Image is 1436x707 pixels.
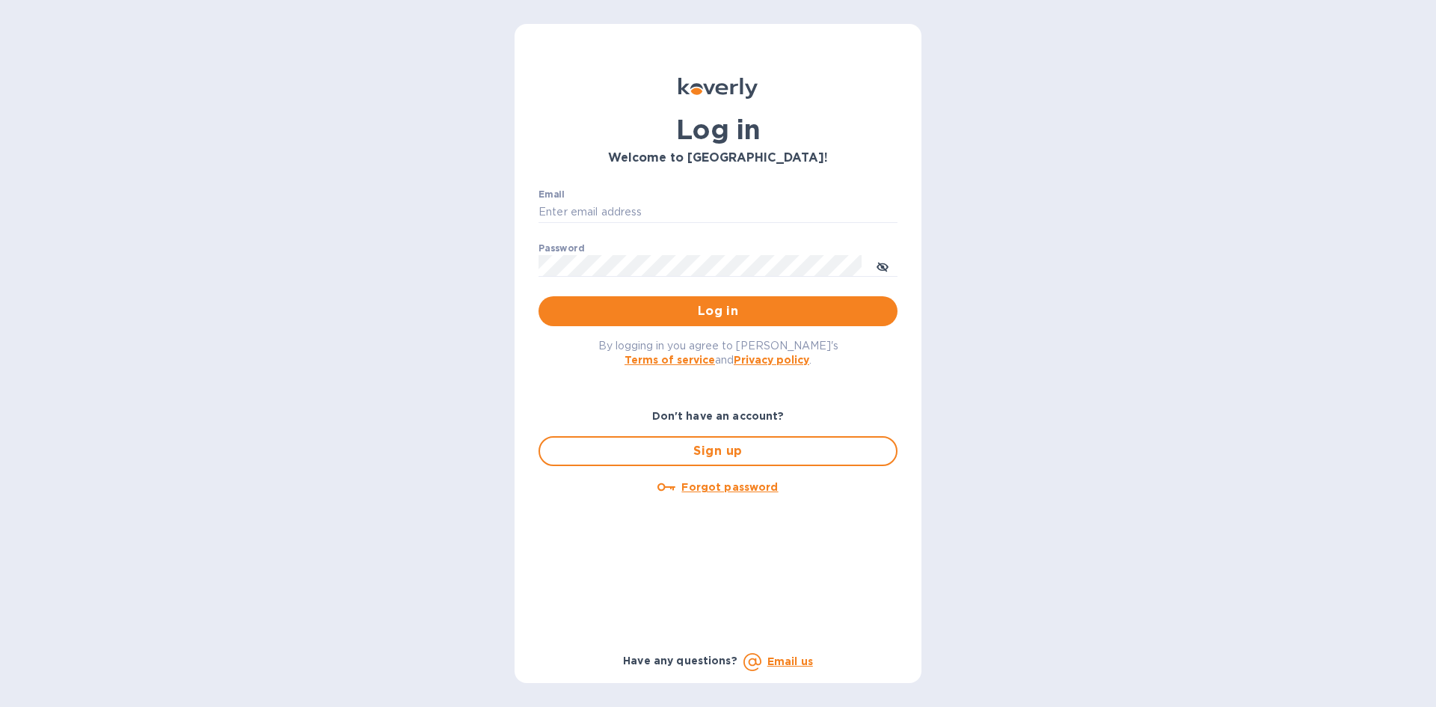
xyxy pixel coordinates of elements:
[538,296,897,326] button: Log in
[552,442,884,460] span: Sign up
[734,354,809,366] a: Privacy policy
[868,251,897,281] button: toggle password visibility
[681,481,778,493] u: Forgot password
[678,78,758,99] img: Koverly
[538,114,897,145] h1: Log in
[538,151,897,165] h3: Welcome to [GEOGRAPHIC_DATA]!
[538,436,897,466] button: Sign up
[538,244,584,253] label: Password
[538,201,897,224] input: Enter email address
[598,340,838,366] span: By logging in you agree to [PERSON_NAME]'s and .
[623,655,737,667] b: Have any questions?
[550,302,886,320] span: Log in
[652,410,785,422] b: Don't have an account?
[767,655,813,667] a: Email us
[625,354,715,366] a: Terms of service
[538,190,565,199] label: Email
